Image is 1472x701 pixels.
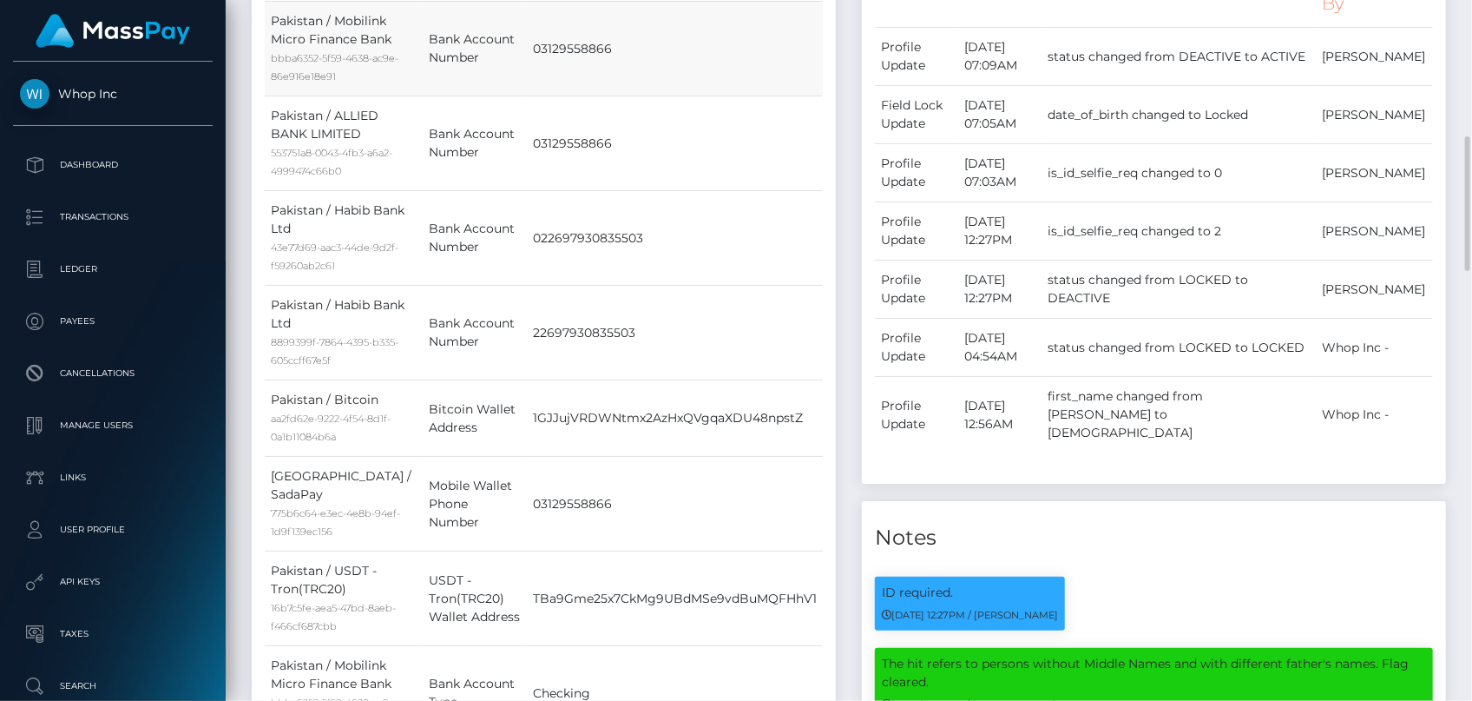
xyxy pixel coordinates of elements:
td: Profile Update [875,28,958,86]
a: Transactions [13,195,213,239]
small: 553751a8-0043-4fb3-a6a2-4999474c66b0 [271,147,392,177]
p: API Keys [20,569,206,595]
p: Cancellations [20,360,206,387]
td: 03129558866 [527,96,823,191]
small: 43e77d69-aac3-44de-9d2f-f59260ab2c61 [271,241,398,272]
td: [DATE] 07:05AM [958,86,1042,144]
td: Profile Update [875,202,958,261]
td: Bank Account Number [423,191,527,286]
td: [PERSON_NAME] [1316,28,1433,86]
td: Bank Account Number [423,96,527,191]
a: Taxes [13,612,213,656]
td: 1GJJujVRDWNtmx2AzHxQVgqaXDU48npstZ [527,380,823,457]
td: Profile Update [875,261,958,319]
td: Whop Inc - [1316,319,1433,377]
p: Manage Users [20,413,206,439]
td: Profile Update [875,144,958,202]
p: ID required. [882,584,1058,602]
td: 03129558866 [527,2,823,96]
td: [PERSON_NAME] [1316,261,1433,319]
td: [PERSON_NAME] [1316,144,1433,202]
p: Dashboard [20,152,206,178]
small: aa2fd62e-9222-4f54-8d1f-0a1b11084b6a [271,413,391,443]
small: bbba6352-5f59-4638-ac9e-86e916e18e91 [271,52,398,83]
a: Dashboard [13,143,213,187]
td: Pakistan / Mobilink Micro Finance Bank [265,2,423,96]
td: Pakistan / Habib Bank Ltd [265,286,423,380]
span: Whop Inc [13,86,213,102]
td: 022697930835503 [527,191,823,286]
td: [DATE] 12:56AM [958,377,1042,453]
a: Manage Users [13,404,213,447]
td: Whop Inc - [1316,377,1433,453]
td: first_name changed from [PERSON_NAME] to [DEMOGRAPHIC_DATA] [1042,377,1316,453]
td: Pakistan / USDT - Tron(TRC20) [265,552,423,646]
p: User Profile [20,517,206,543]
a: User Profile [13,508,213,552]
td: [DATE] 04:54AM [958,319,1042,377]
small: 8899399f-7864-4395-b335-605ccff67e5f [271,336,398,367]
small: 16b7c5fe-aea5-47bd-8aeb-f466cf687cbb [271,602,396,632]
td: [DATE] 07:03AM [958,144,1042,202]
img: MassPay Logo [36,14,190,48]
td: status changed from DEACTIVE to ACTIVE [1042,28,1316,86]
td: date_of_birth changed to Locked [1042,86,1316,144]
td: Pakistan / Bitcoin [265,380,423,457]
img: Whop Inc [20,79,49,109]
a: Payees [13,300,213,343]
td: [DATE] 12:27PM [958,202,1042,261]
a: API Keys [13,560,213,604]
td: Bank Account Number [423,2,527,96]
td: 22697930835503 [527,286,823,380]
h4: Notes [875,523,1433,553]
td: TBa9Gme25x7CkMg9UBdMSe9vdBuMQFHhV1 [527,552,823,646]
p: The hit refers to persons without Middle Names and with different father's names. Flag cleared. [882,655,1426,691]
p: Search [20,673,206,699]
a: Ledger [13,248,213,291]
td: status changed from LOCKED to DEACTIVE [1042,261,1316,319]
p: Ledger [20,256,206,282]
a: Links [13,456,213,499]
td: Bitcoin Wallet Address [423,380,527,457]
td: [PERSON_NAME] [1316,202,1433,261]
p: Payees [20,308,206,334]
td: is_id_selfie_req changed to 0 [1042,144,1316,202]
p: Links [20,465,206,491]
td: Profile Update [875,319,958,377]
td: Pakistan / ALLIED BANK LIMITED [265,96,423,191]
td: Bank Account Number [423,286,527,380]
td: Pakistan / Habib Bank Ltd [265,191,423,286]
td: Field Lock Update [875,86,958,144]
td: Profile Update [875,377,958,453]
td: [DATE] 12:27PM [958,261,1042,319]
p: Transactions [20,204,206,230]
td: 03129558866 [527,457,823,552]
td: Mobile Wallet Phone Number [423,457,527,552]
td: is_id_selfie_req changed to 2 [1042,202,1316,261]
td: [GEOGRAPHIC_DATA] / SadaPay [265,457,423,552]
td: [DATE] 07:09AM [958,28,1042,86]
p: Taxes [20,621,206,647]
td: status changed from LOCKED to LOCKED [1042,319,1316,377]
td: USDT - Tron(TRC20) Wallet Address [423,552,527,646]
td: [PERSON_NAME] [1316,86,1433,144]
small: 775b6c64-e3ec-4e8b-94ef-1d9f139ec156 [271,507,400,538]
small: [DATE] 12:27PM / [PERSON_NAME] [882,609,1058,621]
a: Cancellations [13,352,213,395]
